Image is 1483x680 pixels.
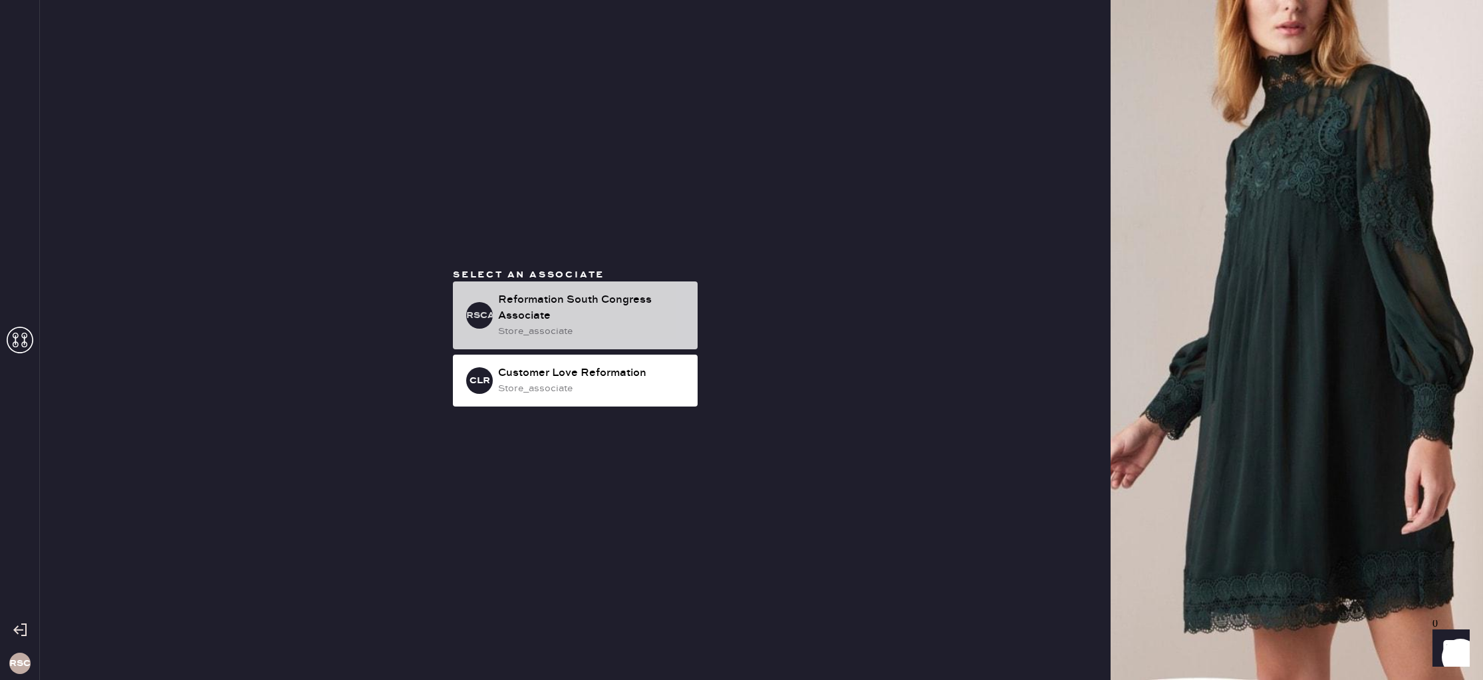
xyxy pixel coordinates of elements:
iframe: Front Chat [1420,620,1477,677]
div: store_associate [498,324,687,339]
span: Select an associate [453,269,605,281]
div: Reformation South Congress Associate [498,292,687,324]
div: store_associate [498,381,687,396]
h3: CLR [470,376,490,385]
div: Customer Love Reformation [498,365,687,381]
h3: RSCA [466,311,493,320]
h3: RSC [9,659,31,668]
